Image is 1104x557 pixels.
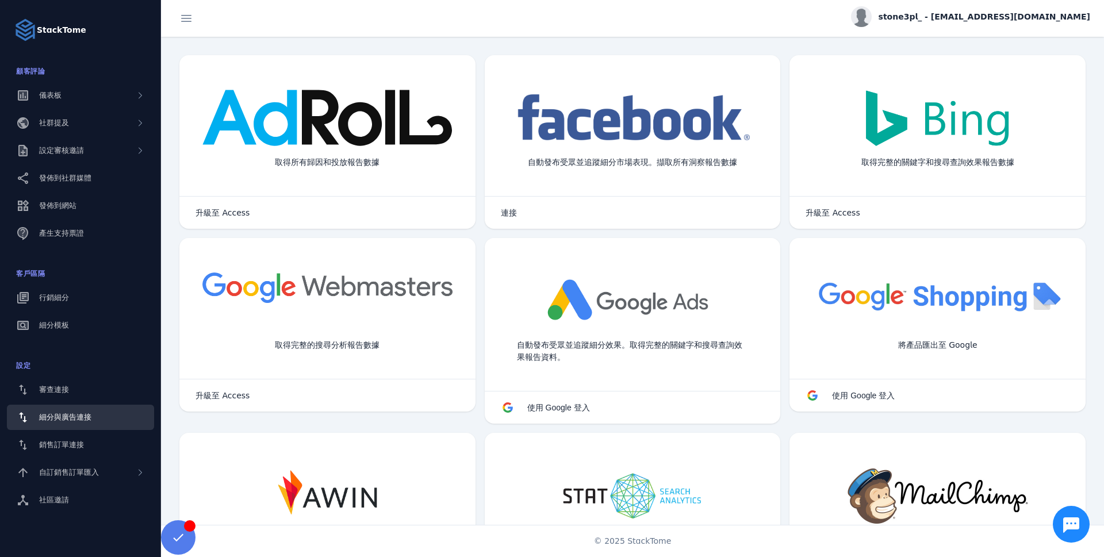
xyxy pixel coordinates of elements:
[794,384,906,407] button: 使用 Google 登入
[39,468,99,477] font: 自訂銷售訂單匯入
[7,432,154,458] a: 銷售訂單連接
[7,221,154,246] a: 產生支持票證
[851,6,872,27] img: profile.jpg
[7,166,154,191] a: 發佈到社群媒體
[832,391,895,400] font: 使用 Google 登入
[563,467,702,525] img: stat.png
[39,91,62,99] font: 儀表板
[517,340,742,362] font: 自動發布受眾並追蹤細分效果。取得完整的關鍵字和搜尋查詢效果報告資料。
[489,201,528,224] button: 連接
[39,440,84,449] font: 銷售訂單連接
[594,536,672,546] font: © 2025 StackTome
[812,272,1063,319] img: googleshopping.png
[7,313,154,338] a: 細分模板
[39,118,69,127] font: 社群提及
[794,201,871,224] button: 升級至 Access
[275,340,379,349] font: 取得完整的搜尋分析報告數據
[501,208,517,217] font: 連接
[16,270,45,278] font: 客戶區隔
[39,146,84,155] font: 設定審核邀請
[231,467,424,525] img: awin.jpg
[7,193,154,218] a: 發佈到網站
[528,158,737,167] font: 自動發布受眾並追蹤細分市場表現。擷取所有洞察報告數據
[7,285,154,310] a: 行銷細分
[7,377,154,402] a: 審查連接
[851,6,1090,27] button: stone3pl_ - [EMAIL_ADDRESS][DOMAIN_NAME]
[39,229,84,237] font: 產生支持票證
[39,385,69,394] font: 審查連接
[7,405,154,430] a: 細分與廣告連接
[202,272,453,303] img: webmasters.png
[527,403,590,412] font: 使用 Google 登入
[39,293,69,302] font: 行銷細分
[184,384,261,407] button: 升級至 Access
[879,12,1090,21] font: stone3pl_ - [EMAIL_ADDRESS][DOMAIN_NAME]
[510,90,754,147] img: facebook.png
[195,391,250,400] font: 升級至 Access
[541,272,724,330] img: adsgoogle.png
[37,25,86,34] font: StackTome
[489,396,601,419] button: 使用 Google 登入
[39,495,69,504] font: 社區邀請
[39,174,91,182] font: 發佈到社群媒體
[202,90,453,146] img: ad_roll.svg
[39,201,76,210] font: 發佈到網站
[275,158,379,167] font: 取得所有歸因和投放報告數據
[39,413,91,421] font: 細分與廣告連接
[39,321,69,329] font: 細分模板
[857,90,1018,147] img: bing.png
[898,340,977,349] font: 將產品匯出至 Google
[7,487,154,513] a: 社區邀請
[14,18,37,41] img: 標誌圖像
[184,201,261,224] button: 升級至 Access
[861,158,1014,167] font: 取得完整的關鍵字和搜尋查詢效果報告數據
[806,208,860,217] font: 升級至 Access
[16,362,30,370] font: 設定
[16,67,45,75] font: 顧客評論
[846,467,1029,525] img: mailchimp.jpg
[195,208,250,217] font: 升級至 Access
